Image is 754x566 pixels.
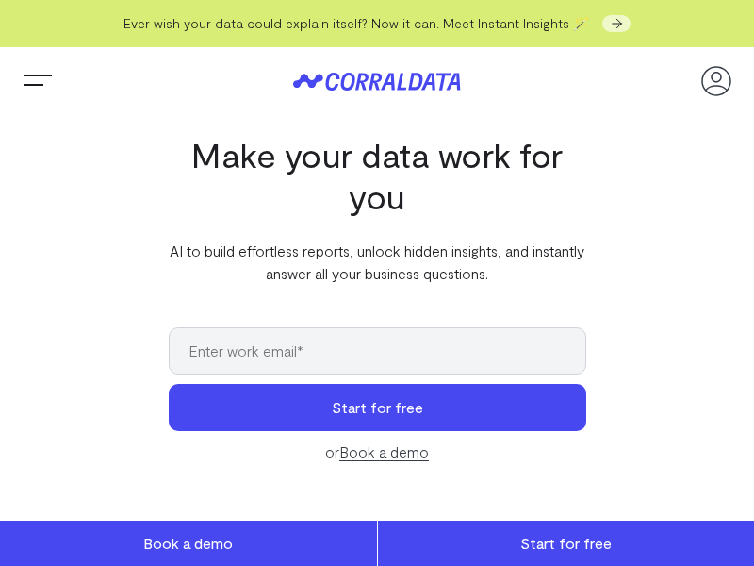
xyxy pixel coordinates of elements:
a: Book a demo [339,442,429,461]
span: Start for free [520,534,612,552]
p: AI to build effortless reports, unlock hidden insights, and instantly answer all your business qu... [169,240,586,285]
span: Book a demo [143,534,233,552]
h1: Make your data work for you [169,134,586,217]
span: Ever wish your data could explain itself? Now it can. Meet Instant Insights 🪄 [123,15,589,31]
div: or [169,441,586,463]
input: Enter work email* [169,327,586,375]
button: Start for free [169,384,586,431]
button: Trigger Menu [19,62,57,100]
